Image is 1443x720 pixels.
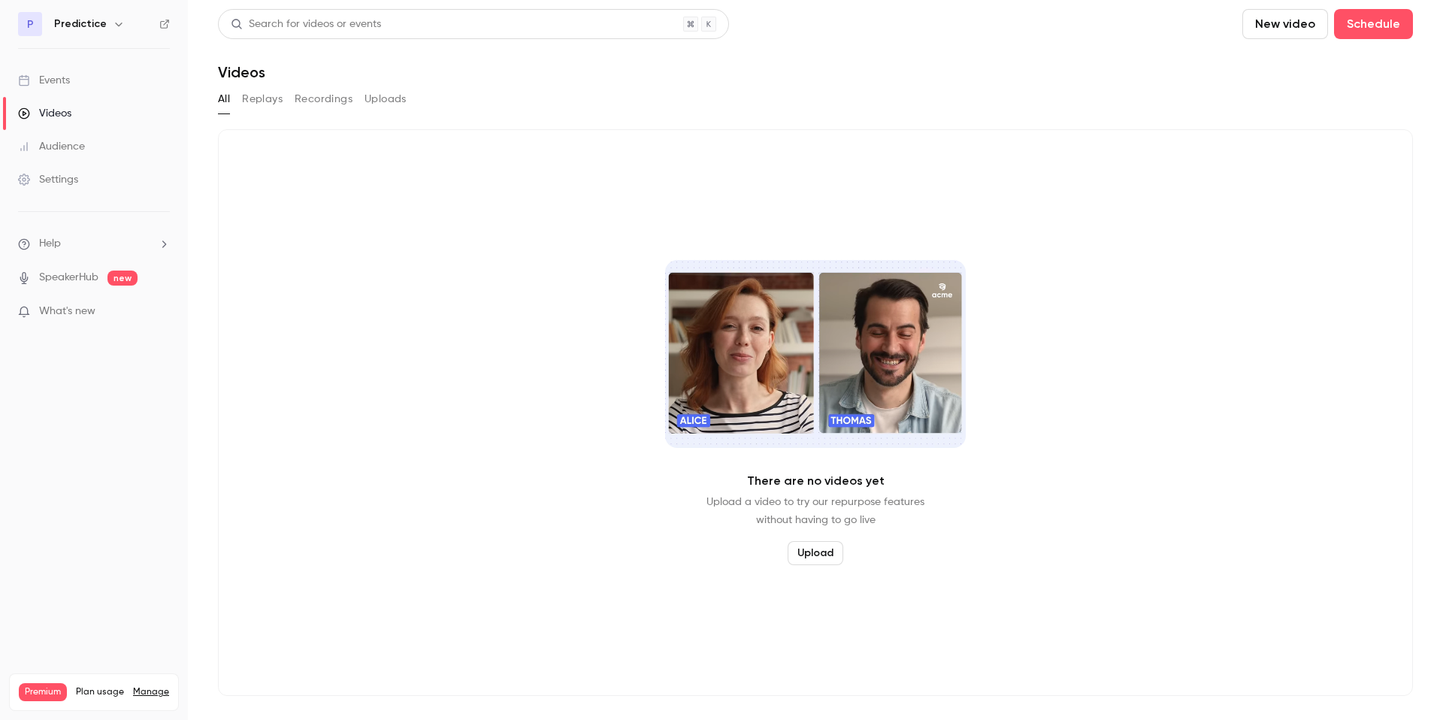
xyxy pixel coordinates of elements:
div: Audience [18,139,85,154]
button: Upload [788,541,843,565]
button: Recordings [295,87,352,111]
button: New video [1242,9,1328,39]
a: SpeakerHub [39,270,98,286]
span: Help [39,236,61,252]
p: Upload a video to try our repurpose features without having to go live [706,493,924,529]
span: P [27,17,34,32]
iframe: Noticeable Trigger [152,305,170,319]
button: Schedule [1334,9,1413,39]
div: Search for videos or events [231,17,381,32]
h6: Predictice [54,17,107,32]
button: Replays [242,87,283,111]
span: Premium [19,683,67,701]
button: All [218,87,230,111]
span: What's new [39,304,95,319]
a: Manage [133,686,169,698]
div: Settings [18,172,78,187]
span: new [107,271,138,286]
button: Uploads [365,87,407,111]
p: There are no videos yet [747,472,885,490]
div: Videos [18,106,71,121]
section: Videos [218,9,1413,711]
h1: Videos [218,63,265,81]
li: help-dropdown-opener [18,236,170,252]
span: Plan usage [76,686,124,698]
div: Events [18,73,70,88]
